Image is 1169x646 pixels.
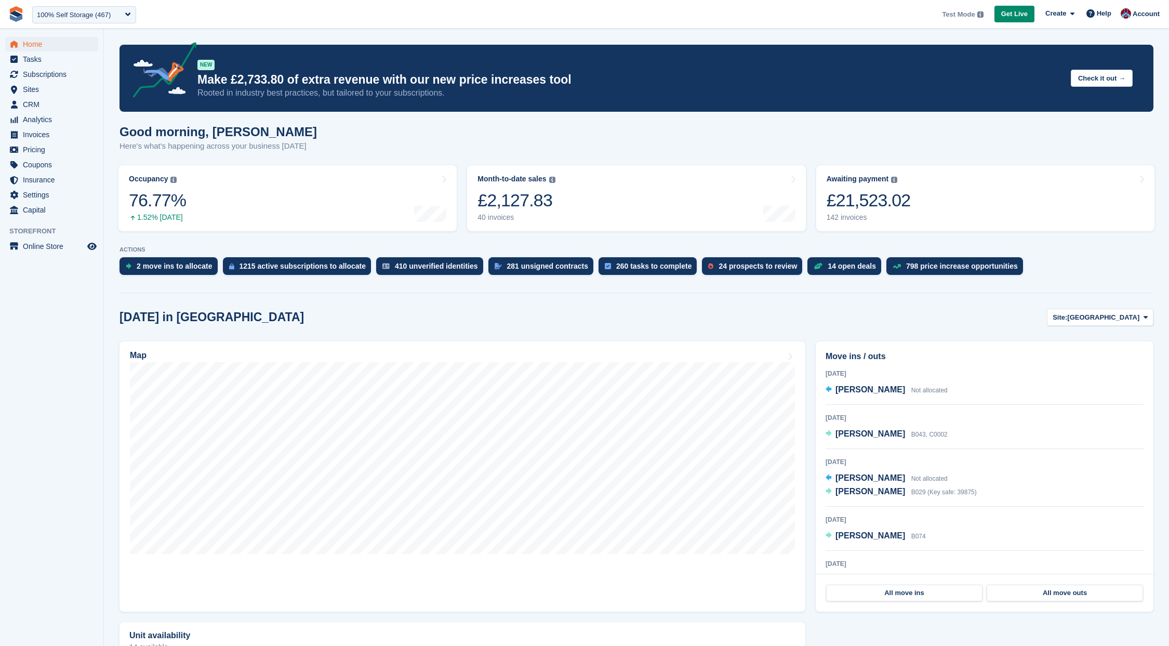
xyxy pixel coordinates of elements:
[942,9,975,20] span: Test Mode
[23,127,85,142] span: Invoices
[5,37,98,51] a: menu
[827,213,911,222] div: 142 invoices
[86,240,98,253] a: Preview store
[599,257,702,280] a: 260 tasks to complete
[616,262,692,270] div: 260 tasks to complete
[23,97,85,112] span: CRM
[229,263,234,270] img: active_subscription_to_allocate_icon-d502201f5373d7db506a760aba3b589e785aa758c864c3986d89f69b8ff3...
[5,239,98,254] a: menu
[23,203,85,217] span: Capital
[826,559,1144,569] div: [DATE]
[807,257,886,280] a: 14 open deals
[197,60,215,70] div: NEW
[170,177,177,183] img: icon-info-grey-7440780725fd019a000dd9b08b2336e03edf1995a4989e88bcd33f0948082b44.svg
[23,157,85,172] span: Coupons
[708,263,713,269] img: prospect-51fa495bee0391a8d652442698ab0144808aea92771e9ea1ae160a38d050c398.svg
[911,387,948,394] span: Not allocated
[488,257,599,280] a: 281 unsigned contracts
[1121,8,1131,19] img: David Hughes
[119,310,304,324] h2: [DATE] in [GEOGRAPHIC_DATA]
[814,262,822,270] img: deal-1b604bf984904fb50ccaf53a9ad4b4a5d6e5aea283cecdc64d6e3604feb123c2.svg
[719,262,797,270] div: 24 prospects to review
[5,52,98,67] a: menu
[119,257,223,280] a: 2 move ins to allocate
[826,457,1144,467] div: [DATE]
[23,173,85,187] span: Insurance
[911,533,926,540] span: B074
[137,262,212,270] div: 2 move ins to allocate
[507,262,588,270] div: 281 unsigned contracts
[376,257,488,280] a: 410 unverified identities
[605,263,611,269] img: task-75834270c22a3079a89374b754ae025e5fb1db73e45f91037f5363f120a921f8.svg
[23,112,85,127] span: Analytics
[826,485,977,499] a: [PERSON_NAME] B029 (Key safe: 39875)
[240,262,366,270] div: 1215 active subscriptions to allocate
[816,165,1154,231] a: Awaiting payment £21,523.02 142 invoices
[826,515,1144,524] div: [DATE]
[23,52,85,67] span: Tasks
[5,173,98,187] a: menu
[477,213,555,222] div: 40 invoices
[1133,9,1160,19] span: Account
[23,37,85,51] span: Home
[911,431,948,438] span: B043, C0002
[893,264,901,269] img: price_increase_opportunities-93ffe204e8149a01c8c9dc8f82e8f89637d9d84a8eef4429ea346261dce0b2c0.svg
[124,42,197,101] img: price-adjustments-announcement-icon-8257ccfd72463d97f412b2fc003d46551f7dbcb40ab6d574587a9cd5c0d94...
[911,475,948,482] span: Not allocated
[891,177,897,183] img: icon-info-grey-7440780725fd019a000dd9b08b2336e03edf1995a4989e88bcd33f0948082b44.svg
[8,6,24,22] img: stora-icon-8386f47178a22dfd0bd8f6a31ec36ba5ce8667c1dd55bd0f319d3a0aa187defe.svg
[23,67,85,82] span: Subscriptions
[1053,312,1067,323] span: Site:
[826,530,926,543] a: [PERSON_NAME] B074
[1067,312,1139,323] span: [GEOGRAPHIC_DATA]
[5,203,98,217] a: menu
[835,487,905,496] span: [PERSON_NAME]
[1045,8,1066,19] span: Create
[702,257,807,280] a: 24 prospects to review
[9,226,103,236] span: Storefront
[826,384,948,397] a: [PERSON_NAME] Not allocated
[911,489,977,496] span: B029 (Key safe: 39875)
[223,257,377,280] a: 1215 active subscriptions to allocate
[835,385,905,394] span: [PERSON_NAME]
[23,239,85,254] span: Online Store
[826,472,948,485] a: [PERSON_NAME] Not allocated
[826,413,1144,423] div: [DATE]
[5,157,98,172] a: menu
[826,369,1144,378] div: [DATE]
[382,263,390,269] img: verify_identity-adf6edd0f0f0b5bbfe63781bf79b02c33cf7c696d77639b501bdc392416b5a36.svg
[5,82,98,97] a: menu
[477,190,555,211] div: £2,127.83
[37,10,111,20] div: 100% Self Storage (467)
[23,188,85,202] span: Settings
[119,140,317,152] p: Here's what's happening across your business [DATE]
[467,165,805,231] a: Month-to-date sales £2,127.83 40 invoices
[1097,8,1111,19] span: Help
[835,473,905,482] span: [PERSON_NAME]
[826,585,982,601] a: All move ins
[826,350,1144,363] h2: Move ins / outs
[835,531,905,540] span: [PERSON_NAME]
[835,429,905,438] span: [PERSON_NAME]
[987,585,1143,601] a: All move outs
[23,142,85,157] span: Pricing
[118,165,457,231] a: Occupancy 76.77% 1.52% [DATE]
[197,87,1062,99] p: Rooted in industry best practices, but tailored to your subscriptions.
[906,262,1018,270] div: 798 price increase opportunities
[495,263,502,269] img: contract_signature_icon-13c848040528278c33f63329250d36e43548de30e8caae1d1a13099fd9432cc5.svg
[129,190,186,211] div: 76.77%
[126,263,131,269] img: move_ins_to_allocate_icon-fdf77a2bb77ea45bf5b3d319d69a93e2d87916cf1d5bf7949dd705db3b84f3ca.svg
[129,213,186,222] div: 1.52% [DATE]
[395,262,478,270] div: 410 unverified identities
[826,428,948,441] a: [PERSON_NAME] B043, C0002
[5,142,98,157] a: menu
[5,188,98,202] a: menu
[827,190,911,211] div: £21,523.02
[119,246,1153,253] p: ACTIONS
[119,341,805,612] a: Map
[1047,309,1153,326] button: Site: [GEOGRAPHIC_DATA]
[828,262,876,270] div: 14 open deals
[5,112,98,127] a: menu
[827,175,889,183] div: Awaiting payment
[886,257,1028,280] a: 798 price increase opportunities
